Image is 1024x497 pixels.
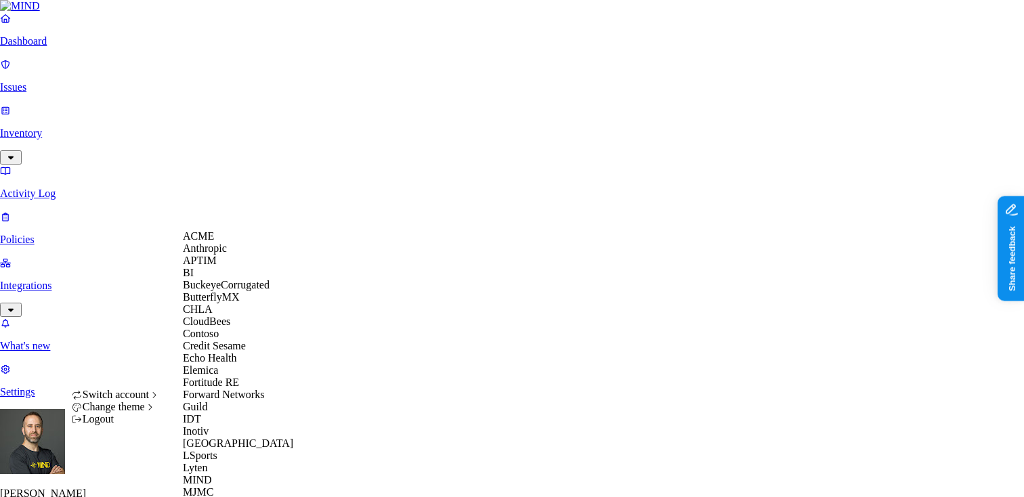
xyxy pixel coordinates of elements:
span: Guild [183,401,207,412]
span: Contoso [183,328,219,339]
span: Lyten [183,462,207,473]
span: IDT [183,413,201,425]
span: APTIM [183,255,217,266]
span: Fortitude RE [183,376,239,388]
span: ButterflyMX [183,291,240,303]
span: LSports [183,450,217,461]
span: Forward Networks [183,389,264,400]
span: CHLA [183,303,213,315]
span: Elemica [183,364,218,376]
span: Credit Sesame [183,340,246,351]
span: Switch account [83,389,149,400]
span: BuckeyeCorrugated [183,279,270,290]
span: CloudBees [183,316,230,327]
span: BI [183,267,194,278]
span: Echo Health [183,352,237,364]
span: MIND [183,474,212,485]
span: Anthropic [183,242,227,254]
div: Logout [72,413,161,425]
span: ACME [183,230,214,242]
span: [GEOGRAPHIC_DATA] [183,437,293,449]
span: Change theme [83,401,145,412]
span: Inotiv [183,425,209,437]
